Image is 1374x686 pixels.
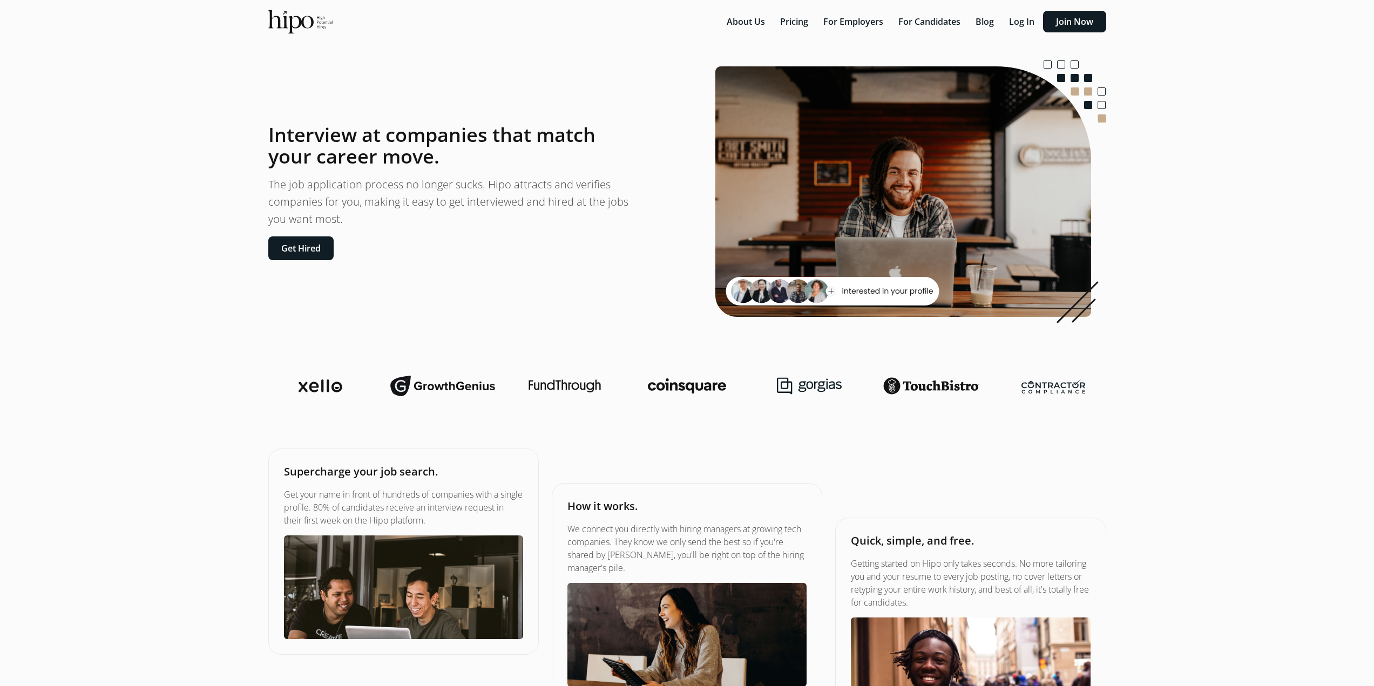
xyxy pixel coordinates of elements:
[284,464,523,479] h5: Supercharge your job search.
[883,377,979,395] img: touchbistro-logo
[851,533,1090,548] h5: Quick, simple, and free.
[1003,16,1043,28] a: Log In
[720,16,774,28] a: About Us
[1043,11,1106,32] button: Join Now
[969,16,1003,28] a: Blog
[715,60,1106,323] img: landing-image
[720,11,771,32] button: About Us
[284,535,523,639] img: about-image
[774,11,815,32] button: Pricing
[529,379,601,392] img: fundthrough-logo
[284,488,523,527] p: Get your name in front of hundreds of companies with a single profile. 80% of candidates receive ...
[817,16,892,28] a: For Employers
[969,11,1000,32] button: Blog
[268,124,631,167] h1: Interview at companies that match your career move.
[299,379,342,392] img: xello-logo
[268,236,334,260] button: Get Hired
[268,176,631,228] p: The job application process no longer sucks. Hipo attracts and verifies companies for you, making...
[892,11,967,32] button: For Candidates
[567,499,807,514] h5: How it works.
[774,16,817,28] a: Pricing
[777,377,842,395] img: gorgias-logo
[268,10,333,33] img: official-logo
[892,16,969,28] a: For Candidates
[817,11,890,32] button: For Employers
[1043,16,1106,28] a: Join Now
[1021,378,1085,393] img: contractor-compliance-logo
[851,557,1090,609] p: Getting started on Hipo only takes seconds. No more tailoring you and your resume to every job po...
[648,378,726,393] img: coinsquare-logo
[567,522,807,574] p: We connect you directly with hiring managers at growing tech companies. They know we only send th...
[390,375,495,397] img: growthgenius-logo
[1003,11,1041,32] button: Log In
